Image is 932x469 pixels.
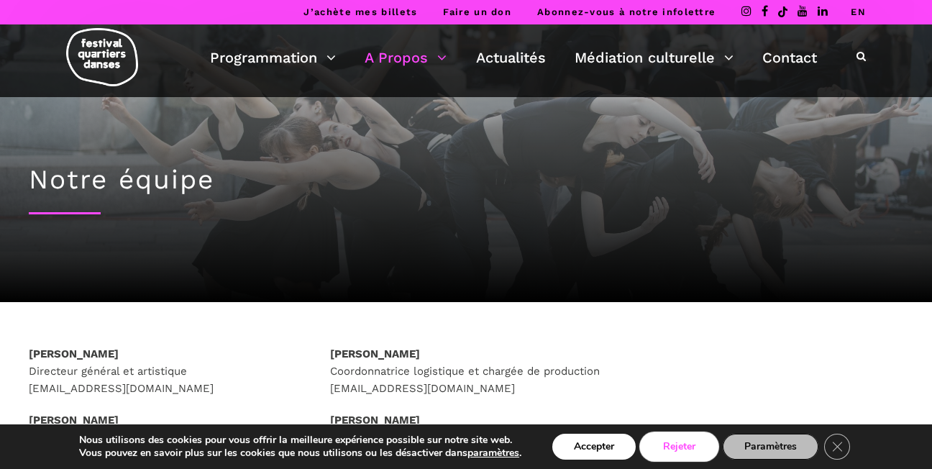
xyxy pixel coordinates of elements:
[66,28,138,86] img: logo-fqd-med
[29,414,119,427] strong: [PERSON_NAME]
[537,6,716,17] a: Abonnez-vous à notre infolettre
[79,447,521,460] p: Vous pouvez en savoir plus sur les cookies que nous utilisons ou les désactiver dans .
[365,45,447,70] a: A Propos
[29,345,301,397] p: Directeur général et artistique [EMAIL_ADDRESS][DOMAIN_NAME]
[79,434,521,447] p: Nous utilisons des cookies pour vous offrir la meilleure expérience possible sur notre site web.
[762,45,817,70] a: Contact
[29,347,119,360] strong: [PERSON_NAME]
[330,345,603,397] p: Coordonnatrice logistique et chargée de production [EMAIL_ADDRESS][DOMAIN_NAME]
[443,6,511,17] a: Faire un don
[575,45,734,70] a: Médiation culturelle
[723,434,818,460] button: Paramètres
[467,447,519,460] button: paramètres
[641,434,717,460] button: Rejeter
[552,434,636,460] button: Accepter
[29,411,301,463] p: Directrice de l’administration et des opérations [EMAIL_ADDRESS][DOMAIN_NAME]
[330,347,420,360] strong: [PERSON_NAME]
[303,6,417,17] a: J’achète mes billets
[824,434,850,460] button: Close GDPR Cookie Banner
[210,45,336,70] a: Programmation
[330,414,420,427] strong: [PERSON_NAME]
[851,6,866,17] a: EN
[29,164,903,196] h1: Notre équipe
[476,45,546,70] a: Actualités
